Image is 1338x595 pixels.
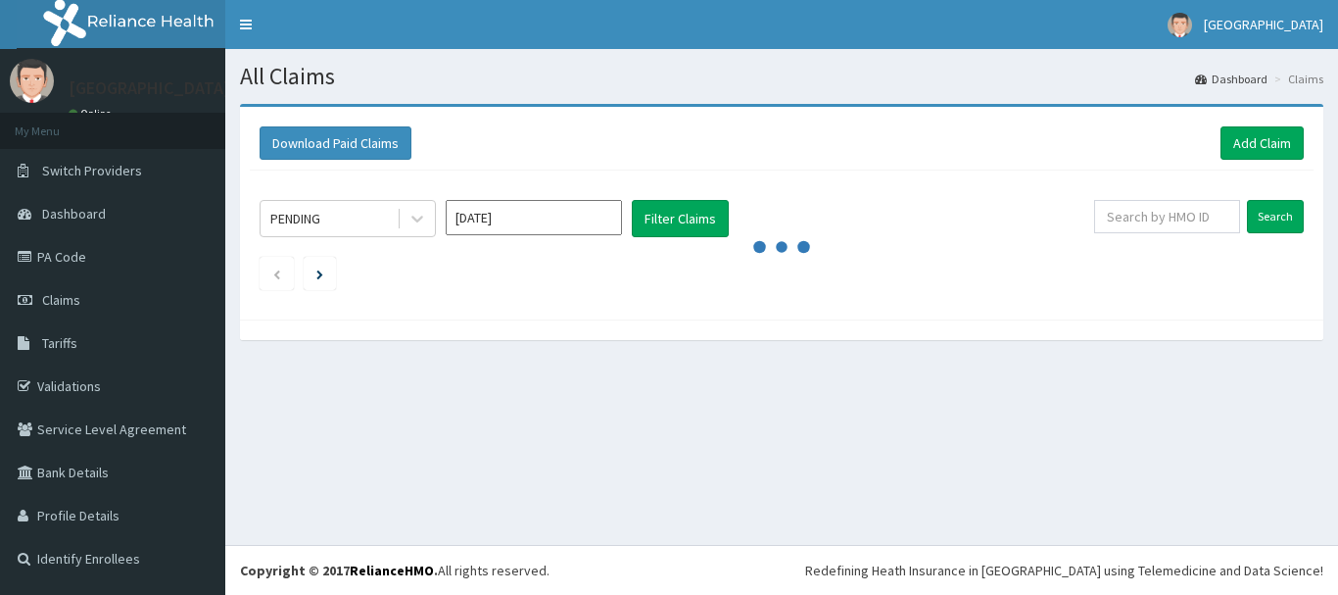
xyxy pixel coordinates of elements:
[42,205,106,223] span: Dashboard
[270,209,320,228] div: PENDING
[42,334,77,352] span: Tariffs
[1269,71,1323,87] li: Claims
[446,200,622,235] input: Select Month and Year
[10,59,54,103] img: User Image
[632,200,729,237] button: Filter Claims
[225,545,1338,595] footer: All rights reserved.
[1204,16,1323,33] span: [GEOGRAPHIC_DATA]
[42,291,80,309] span: Claims
[1168,13,1192,37] img: User Image
[240,562,438,579] strong: Copyright © 2017 .
[240,64,1323,89] h1: All Claims
[805,561,1323,580] div: Redefining Heath Insurance in [GEOGRAPHIC_DATA] using Telemedicine and Data Science!
[1094,200,1240,233] input: Search by HMO ID
[316,265,323,282] a: Next page
[1220,126,1304,160] a: Add Claim
[752,218,811,276] svg: audio-loading
[1247,200,1304,233] input: Search
[1195,71,1267,87] a: Dashboard
[42,162,142,179] span: Switch Providers
[272,265,281,282] a: Previous page
[260,126,411,160] button: Download Paid Claims
[350,562,434,579] a: RelianceHMO
[69,79,230,97] p: [GEOGRAPHIC_DATA]
[69,107,116,121] a: Online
